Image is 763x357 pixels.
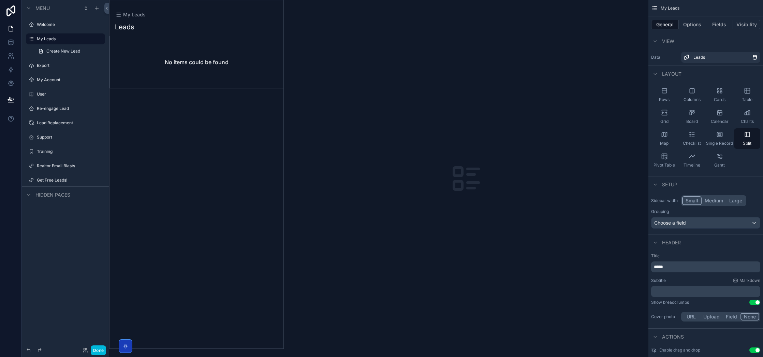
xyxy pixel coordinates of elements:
[662,181,677,188] span: Setup
[37,134,101,140] label: Support
[702,196,726,205] button: Medium
[37,63,101,68] label: Export
[679,150,705,171] button: Timeline
[743,141,751,146] span: Split
[714,97,725,102] span: Cards
[654,220,686,226] span: Choose a field
[682,196,702,205] button: Small
[684,162,700,168] span: Timeline
[739,278,760,283] span: Markdown
[734,85,760,105] button: Table
[662,333,684,340] span: Actions
[681,52,760,63] a: Leads
[651,253,760,259] label: Title
[37,22,101,27] label: Welcome
[723,313,741,320] button: Field
[700,313,723,320] button: Upload
[651,20,679,29] button: General
[651,55,678,60] label: Data
[662,239,681,246] span: Header
[46,48,80,54] span: Create New Lead
[91,345,106,355] button: Done
[37,149,101,154] label: Training
[679,106,705,127] button: Board
[733,278,760,283] a: Markdown
[734,106,760,127] button: Charts
[742,97,752,102] span: Table
[706,20,733,29] button: Fields
[37,91,101,97] label: User
[651,198,678,203] label: Sidebar width
[683,141,701,146] span: Checklist
[661,5,679,11] span: My Leads
[37,177,101,183] label: Get Free Leads!
[651,300,689,305] div: Show breadcrumbs
[706,85,733,105] button: Cards
[711,119,729,124] span: Calendar
[651,209,669,214] label: Grouping
[733,20,760,29] button: Visibility
[37,120,101,126] label: Lead Replacement
[651,217,760,229] button: Choose a field
[679,128,705,149] button: Checklist
[651,106,677,127] button: Grid
[651,286,760,297] div: scrollable content
[660,119,669,124] span: Grid
[34,46,105,57] a: Create New Lead
[662,38,674,45] span: View
[651,150,677,171] button: Pivot Table
[659,97,670,102] span: Rows
[741,119,754,124] span: Charts
[684,97,701,102] span: Columns
[37,106,101,111] label: Re-engage Lead
[706,106,733,127] button: Calendar
[693,55,705,60] span: Leads
[35,191,70,198] span: Hidden pages
[734,128,760,149] button: Split
[37,163,101,169] label: Realtor Email Blasts
[35,5,50,12] span: Menu
[37,77,101,83] label: My Account
[651,261,760,272] div: scrollable content
[660,141,669,146] span: Map
[651,128,677,149] button: Map
[37,36,101,42] label: My Leads
[714,162,725,168] span: Gantt
[706,141,733,146] span: Single Record
[726,196,745,205] button: Large
[654,162,675,168] span: Pivot Table
[740,313,759,320] button: None
[679,85,705,105] button: Columns
[651,314,678,319] label: Cover photo
[662,71,681,77] span: Layout
[682,313,700,320] button: URL
[686,119,698,124] span: Board
[651,278,666,283] label: Subtitle
[651,85,677,105] button: Rows
[706,150,733,171] button: Gantt
[706,128,733,149] button: Single Record
[679,20,706,29] button: Options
